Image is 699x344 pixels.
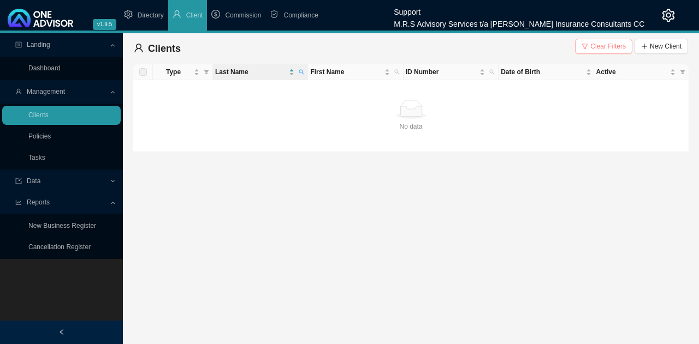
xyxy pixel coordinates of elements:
span: v1.9.5 [93,19,116,30]
span: Management [27,88,65,95]
span: ID Number [406,67,477,77]
button: New Client [635,39,688,54]
span: line-chart [15,199,22,206]
span: First Name [310,67,382,77]
span: filter [680,69,685,75]
span: Compliance [283,11,318,19]
th: First Name [308,64,403,80]
a: Clients [28,111,49,119]
span: New Client [650,41,682,52]
a: Tasks [28,154,45,161]
span: Directory [138,11,164,19]
span: user [173,10,181,19]
span: search [487,64,497,80]
span: search [299,69,304,75]
img: 2df55531c6924b55f21c4cf5d4484680-logo-light.svg [8,9,73,27]
span: Clients [148,43,181,54]
th: Date of Birth [499,64,594,80]
span: safety [270,10,279,19]
span: Reports [27,198,50,206]
span: Data [27,177,40,185]
span: Active [596,67,668,77]
span: Clear Filters [590,41,626,52]
a: Policies [28,132,51,140]
span: Landing [27,41,50,49]
span: search [489,69,495,75]
span: Last Name [215,67,287,77]
div: Support [394,3,644,15]
span: setting [662,9,675,22]
span: filter [204,69,209,75]
th: Active [594,64,689,80]
span: import [15,178,22,184]
a: Cancellation Register [28,243,91,251]
span: search [297,64,306,80]
span: dollar [211,10,220,19]
span: Client [186,11,203,19]
a: New Business Register [28,222,96,230]
span: filter [678,64,688,80]
span: filter [202,64,211,80]
span: search [394,69,400,75]
span: left [58,329,65,335]
span: plus [641,43,648,50]
span: user [15,88,22,95]
span: setting [124,10,133,19]
span: Commission [225,11,261,19]
span: Type [155,67,192,77]
span: search [392,64,402,80]
span: filter [582,43,588,50]
th: ID Number [404,64,499,80]
span: profile [15,41,22,48]
th: Type [153,64,213,80]
button: Clear Filters [575,39,632,54]
div: No data [138,121,684,132]
span: Date of Birth [501,67,583,77]
span: user [134,43,144,53]
div: M.R.S Advisory Services t/a [PERSON_NAME] Insurance Consultants CC [394,15,644,27]
a: Dashboard [28,64,61,72]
